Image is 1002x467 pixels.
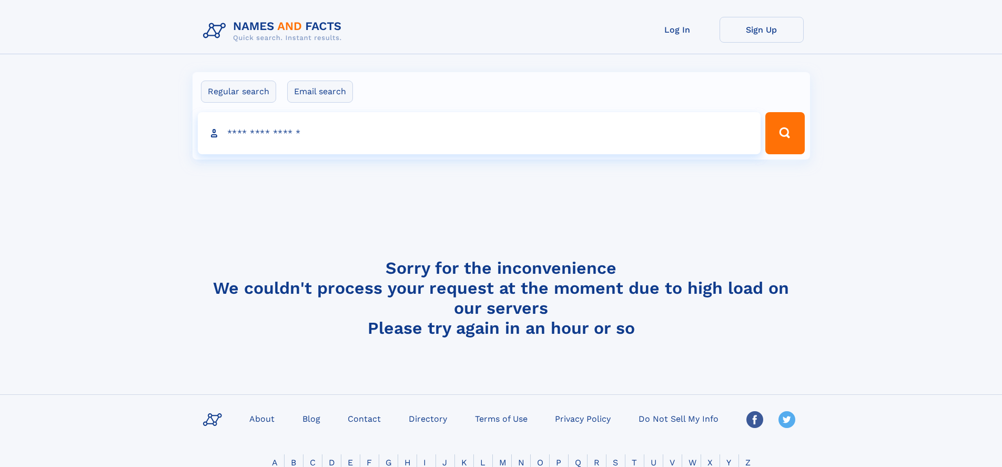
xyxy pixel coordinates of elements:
a: Do Not Sell My Info [634,411,723,426]
a: Log In [635,17,720,43]
a: Directory [404,411,451,426]
a: Terms of Use [471,411,532,426]
button: Search Button [765,112,804,154]
label: Regular search [201,81,276,103]
a: Privacy Policy [551,411,615,426]
a: About [245,411,279,426]
label: Email search [287,81,353,103]
img: Facebook [746,411,763,428]
a: Contact [343,411,385,426]
a: Sign Up [720,17,804,43]
img: Logo Names and Facts [199,17,350,45]
img: Twitter [778,411,795,428]
input: search input [198,112,761,154]
h4: Sorry for the inconvenience We couldn't process your request at the moment due to high load on ou... [199,258,804,338]
a: Blog [298,411,325,426]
